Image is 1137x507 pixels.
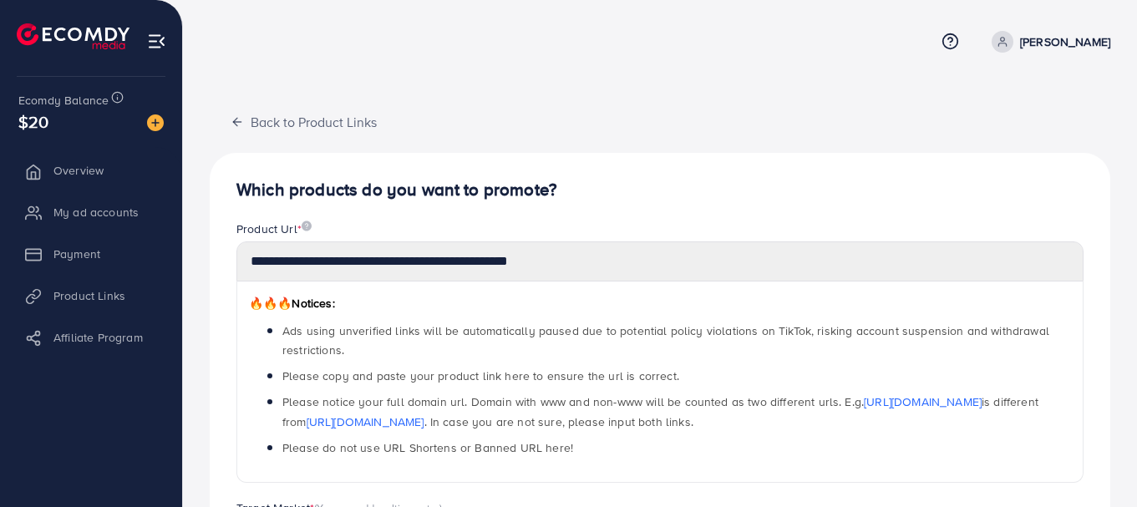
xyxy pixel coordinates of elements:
a: [URL][DOMAIN_NAME] [307,413,424,430]
label: Product Url [236,221,312,237]
img: menu [147,32,166,51]
span: Please copy and paste your product link here to ensure the url is correct. [282,368,679,384]
img: image [302,221,312,231]
h4: Which products do you want to promote? [236,180,1084,200]
a: [URL][DOMAIN_NAME] [864,393,982,410]
img: logo [17,23,129,49]
span: Ads using unverified links will be automatically paused due to potential policy violations on Tik... [282,322,1049,358]
span: Ecomdy Balance [18,92,109,109]
span: Notices: [249,295,335,312]
span: Please notice your full domain url. Domain with www and non-www will be counted as two different ... [282,393,1038,429]
a: [PERSON_NAME] [985,31,1110,53]
p: [PERSON_NAME] [1020,32,1110,52]
span: 🔥🔥🔥 [249,295,292,312]
img: image [147,114,164,131]
span: $20 [18,109,48,134]
span: Please do not use URL Shortens or Banned URL here! [282,439,573,456]
button: Back to Product Links [210,104,398,139]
